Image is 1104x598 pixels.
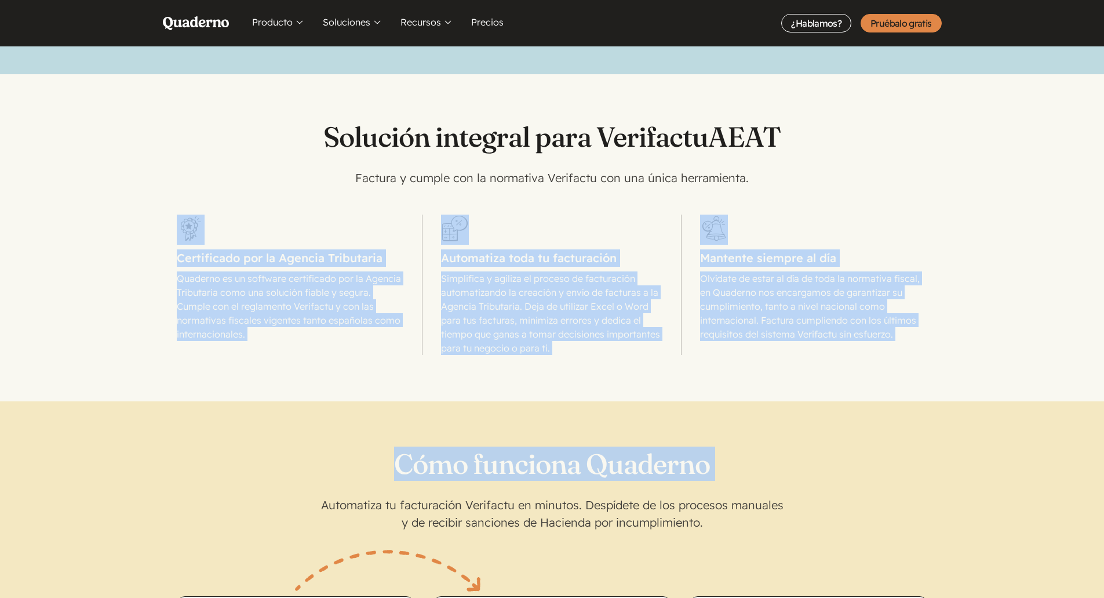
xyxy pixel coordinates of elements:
p: Automatiza tu facturación Verifactu en minutos. Despídete de los procesos manuales y de recibir s... [320,496,784,531]
p: Olvídate de estar al día de toda la normativa fiscal, en Quaderno nos encargamos de garantizar su... [700,271,927,341]
h3: Automatiza toda tu facturación [441,249,662,267]
h3: Mantente siempre al día [700,249,927,267]
h2: Cómo funciona Quaderno [177,448,928,480]
abbr: Agencia Estatal de Administración Tributaria [708,119,781,154]
p: Simplifica y agiliza el proceso de facturación automatizando la creación y envío de facturas a la... [441,271,662,355]
p: Quaderno es un software certificado por la Agencia Tributaria como una solución fiable y segura. ... [177,271,404,341]
a: Pruébalo gratis [861,14,941,32]
a: ¿Hablamos? [781,14,851,32]
h2: Solución integral para Verifactu [177,121,928,153]
h3: Certificado por la Agencia Tributaria [177,249,404,267]
p: Factura y cumple con la normativa Verifactu con una única herramienta. [320,169,784,187]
